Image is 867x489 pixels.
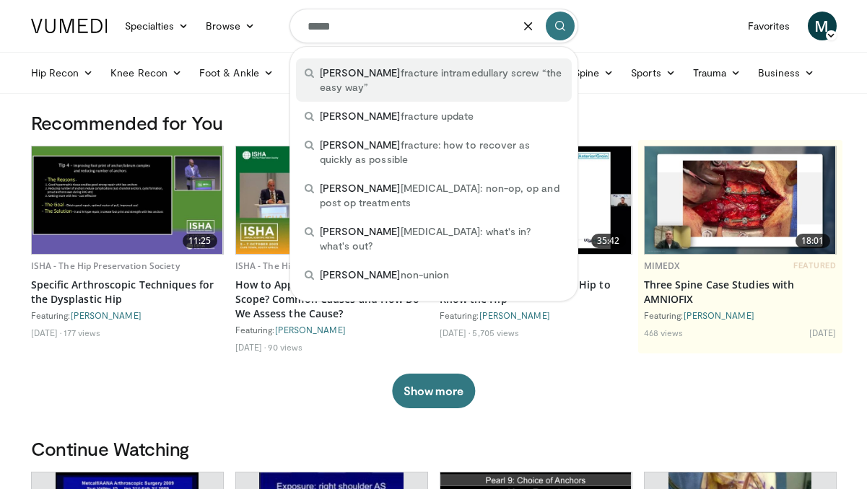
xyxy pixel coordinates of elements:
a: Favorites [739,12,799,40]
span: fracture intramedullary screw “the easy way” [320,66,563,94]
img: 34c974b5-e942-4b60-b0f4-1f83c610957b.620x360_q85_upscale.jpg [645,146,836,254]
span: fracture update [320,109,474,123]
li: 90 views [268,341,302,353]
h3: Continue Watching [31,437,837,460]
li: [DATE] [440,327,471,338]
span: [PERSON_NAME] [320,225,401,237]
a: 11:25 [32,146,223,254]
div: Featuring: [31,309,224,321]
a: Spine [565,58,622,87]
span: 35:42 [591,234,626,248]
a: ISHA - The Hip Preservation Society [235,260,384,272]
a: Browse [197,12,263,40]
a: Hip Recon [22,58,103,87]
li: [DATE] [235,341,266,353]
a: Foot & Ankle [191,58,282,87]
span: FEATURED [793,260,836,270]
a: [PERSON_NAME] [275,325,346,335]
span: [PERSON_NAME] [320,66,401,79]
a: [PERSON_NAME] [479,310,550,320]
li: 5,705 views [472,327,519,338]
span: 11:25 [183,234,217,248]
img: f3a57732-caec-4c58-bff9-989b2ce484ad.620x360_q85_upscale.jpg [32,146,223,254]
a: [PERSON_NAME] [684,310,754,320]
li: 177 views [64,327,100,338]
img: f1fee1a0-3d29-45b5-b602-62f68786c9f7.620x360_q85_upscale.jpg [236,146,427,254]
a: M [808,12,837,40]
span: [PERSON_NAME] [320,138,401,151]
a: Hand & Wrist [282,58,375,87]
span: non-union [320,268,450,282]
span: [MEDICAL_DATA]: what's in? what's out? [320,224,563,253]
a: ISHA - The Hip Preservation Society [31,260,180,272]
li: 468 views [644,327,684,338]
span: fracture: how to recover as quickly as possible [320,138,563,167]
div: Featuring: [644,309,837,321]
a: [PERSON_NAME] [71,310,141,320]
li: [DATE] [809,327,837,338]
span: [MEDICAL_DATA]: non-op, op and post op treatments [320,181,563,210]
h3: Recommended for You [31,111,837,134]
div: Featuring: [235,324,428,335]
a: 14:31 [236,146,427,254]
a: Sports [622,58,684,87]
a: Business [749,58,823,87]
a: Specific Arthroscopic Techniques for the Dysplastic Hip [31,278,224,307]
li: [DATE] [31,327,62,338]
a: Knee Recon [102,58,191,87]
span: 18:01 [796,234,830,248]
a: MIMEDX [644,260,680,272]
input: Search topics, interventions [289,9,578,43]
a: Trauma [684,58,750,87]
a: Three Spine Case Studies with AMNIOFIX [644,278,837,307]
div: Featuring: [440,309,632,321]
span: [PERSON_NAME] [320,110,401,122]
button: Show more [392,374,475,408]
a: 18:01 [645,146,836,254]
a: Specialties [116,12,198,40]
span: [PERSON_NAME] [320,182,401,194]
img: VuMedi Logo [31,19,108,33]
a: How to Approach the Failed Hip Scope? Common Causes and How Do We Assess the Cause? [235,278,428,321]
span: [PERSON_NAME] [320,268,401,281]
